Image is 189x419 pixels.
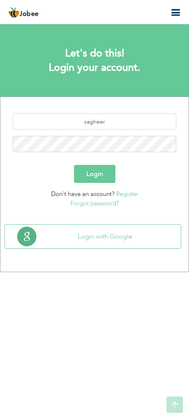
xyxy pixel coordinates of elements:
[12,48,177,59] h2: Let's do this!
[116,190,138,198] a: Register
[74,165,115,183] button: Login
[8,7,20,18] img: jobee.io
[8,7,39,18] a: Jobee
[13,113,176,130] input: Email
[70,199,119,207] a: Forgot password?
[51,190,115,198] span: Don't have an account?
[5,225,181,248] button: Login with Google
[20,11,39,18] span: Jobee
[12,63,177,73] h1: Login your account.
